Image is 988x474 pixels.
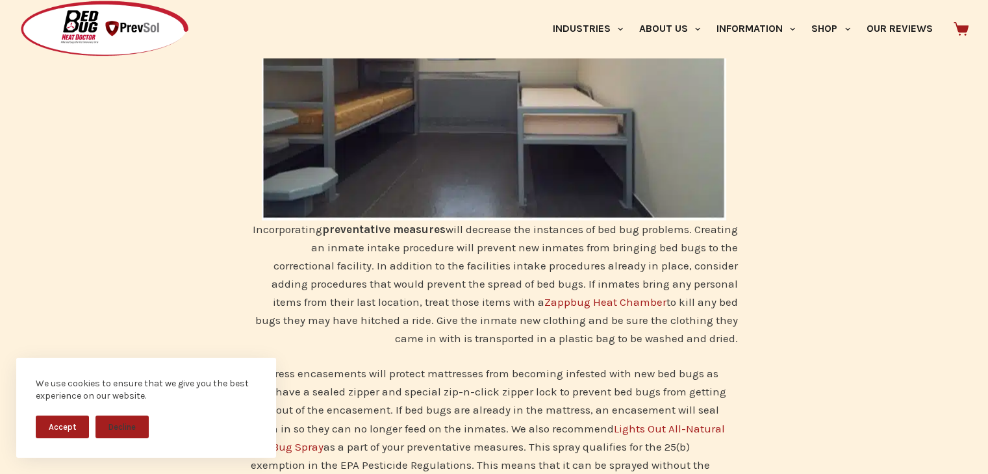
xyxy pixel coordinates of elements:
div: We use cookies to ensure that we give you the best experience on our website. [36,377,257,403]
button: Decline [95,416,149,438]
strong: preventative measures [322,223,446,236]
button: Accept [36,416,89,438]
p: Incorporating will decrease the instances of bed bug problems. Creating an inmate intake procedur... [251,220,738,347]
button: Open LiveChat chat widget [10,5,49,44]
a: Zappbug Heat Chamber [544,295,666,308]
